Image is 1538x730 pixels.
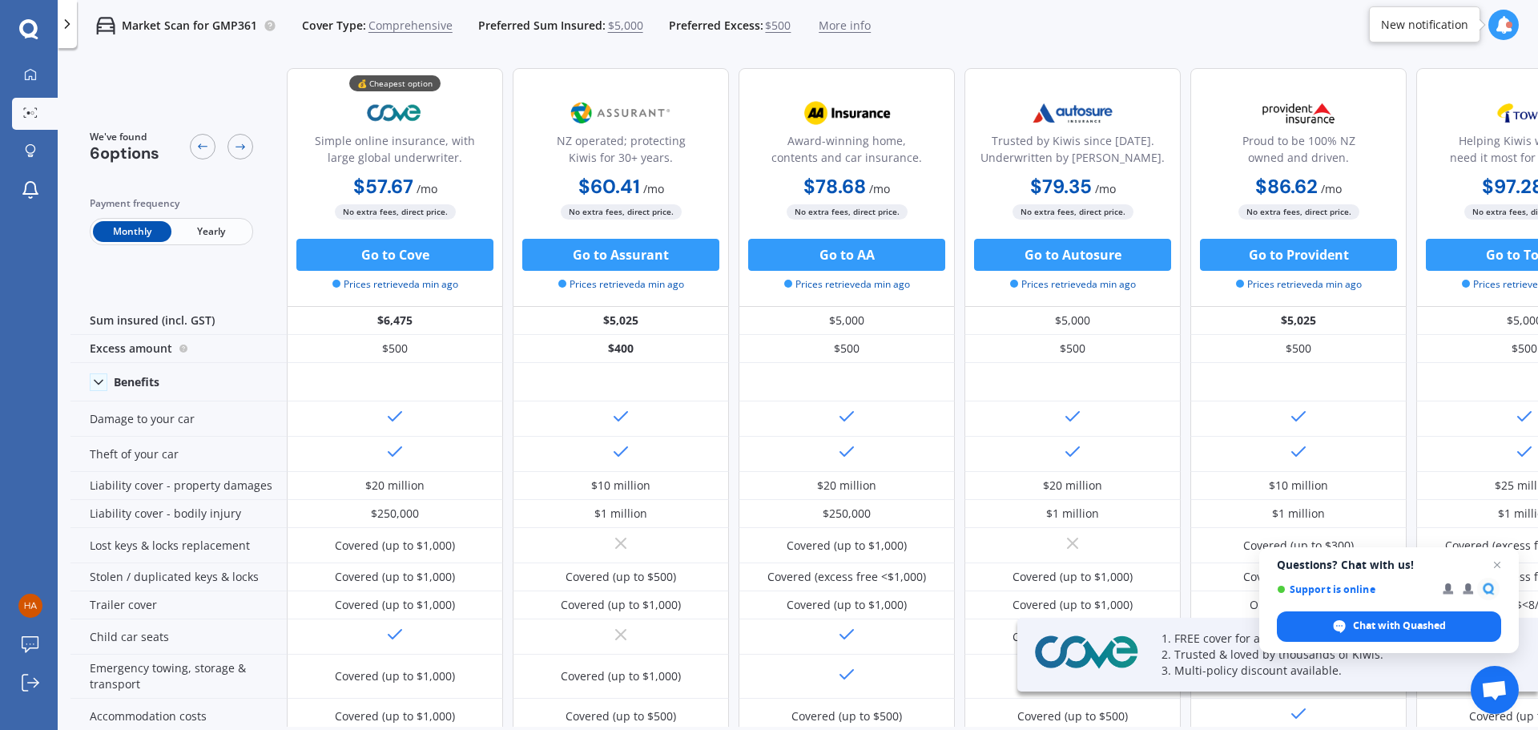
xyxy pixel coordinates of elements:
span: / mo [1321,181,1342,196]
div: $500 [287,335,503,363]
div: $500 [1190,335,1407,363]
div: 💰 Cheapest option [349,75,441,91]
div: Covered (up to $1,000) [335,668,455,684]
div: Covered (up to $1,000) [787,597,907,613]
span: No extra fees, direct price. [335,204,456,220]
div: Stolen / duplicated keys & locks [70,563,287,591]
div: $250,000 [823,506,871,522]
span: Prices retrieved a min ago [558,277,684,292]
span: Chat with Quashed [1353,619,1446,633]
span: Prices retrieved a min ago [1010,277,1136,292]
b: $86.62 [1255,174,1318,199]
div: $20 million [1043,478,1102,494]
button: Go to Provident [1200,239,1397,271]
div: Child car seats [70,619,287,655]
div: Theft of your car [70,437,287,472]
div: $20 million [817,478,876,494]
span: 6 options [90,143,159,163]
p: Market Scan for GMP361 [122,18,257,34]
img: Cove.webp [342,93,448,133]
img: Provident.png [1246,93,1351,133]
div: $5,025 [1190,307,1407,335]
div: Covered (up to $500) [1017,708,1128,724]
div: Covered (up to $1,000) [787,538,907,554]
div: Covered (up to $1,000) [561,597,681,613]
div: Trusted by Kiwis since [DATE]. Underwritten by [PERSON_NAME]. [978,132,1167,172]
div: $250,000 [371,506,419,522]
div: $1 million [1272,506,1325,522]
b: $57.67 [353,174,413,199]
p: 3. Multi-policy discount available. [1162,663,1498,679]
div: Covered (up to $1,000) [335,708,455,724]
div: $5,000 [739,307,955,335]
span: / mo [417,181,437,196]
span: Support is online [1277,583,1431,595]
div: Liability cover - property damages [70,472,287,500]
span: Monthly [93,221,171,242]
div: NZ operated; protecting Kiwis for 30+ years. [526,132,715,172]
span: / mo [1095,181,1116,196]
span: Questions? Chat with us! [1277,559,1501,571]
div: $5,025 [513,307,729,335]
div: Liability cover - bodily injury [70,500,287,528]
div: Chat with Quashed [1277,611,1501,642]
button: Go to Autosure [974,239,1171,271]
div: New notification [1381,17,1468,33]
span: No extra fees, direct price. [1013,204,1133,220]
p: 1. FREE cover for a month (up to $100) with Quashed. [1162,631,1498,647]
button: Go to Assurant [522,239,719,271]
div: Covered (up to $300) [1243,569,1354,585]
img: AA.webp [794,93,900,133]
div: Covered (up to $1,000) [561,668,681,684]
span: We've found [90,130,159,144]
div: $500 [964,335,1181,363]
span: No extra fees, direct price. [561,204,682,220]
span: Yearly [171,221,250,242]
span: More info [819,18,871,34]
img: car.f15378c7a67c060ca3f3.svg [96,16,115,35]
div: Proud to be 100% NZ owned and driven. [1204,132,1393,172]
div: Trailer cover [70,591,287,619]
span: / mo [643,181,664,196]
b: $79.35 [1030,174,1092,199]
div: $20 million [365,478,425,494]
div: Covered (up to $1,000) [335,597,455,613]
span: No extra fees, direct price. [787,204,908,220]
div: Covered (if kept in car) [1013,629,1133,645]
span: $5,000 [608,18,643,34]
button: Go to AA [748,239,945,271]
div: Sum insured (incl. GST) [70,307,287,335]
span: Preferred Excess: [669,18,763,34]
div: $6,475 [287,307,503,335]
div: Covered (up to $1,000) [1013,569,1133,585]
div: Covered (up to $500) [566,708,676,724]
div: Covered (up to $500) [791,708,902,724]
div: $1 million [1046,506,1099,522]
b: $60.41 [578,174,640,199]
span: $500 [765,18,791,34]
p: 2. Trusted & loved by thousands of Kiwis. [1162,647,1498,663]
div: Covered (up to $1,000) [335,538,455,554]
div: $500 [739,335,955,363]
div: Excess amount [70,335,287,363]
div: $10 million [591,478,650,494]
img: Cove.webp [1030,632,1142,673]
div: $5,000 [964,307,1181,335]
div: Benefits [114,375,159,389]
div: Damage to your car [70,401,287,437]
div: Award-winning home, contents and car insurance. [752,132,941,172]
span: Prices retrieved a min ago [784,277,910,292]
div: Option $<8/month [1250,597,1348,613]
span: Comprehensive [368,18,453,34]
div: $10 million [1269,478,1328,494]
span: Preferred Sum Insured: [478,18,606,34]
div: Covered (up to $300) [1243,538,1354,554]
span: Cover Type: [302,18,366,34]
div: Covered (up to $1,000) [1013,597,1133,613]
img: Autosure.webp [1020,93,1125,133]
div: Covered (excess free <$1,000) [767,569,926,585]
span: Close chat [1488,555,1507,575]
span: No extra fees, direct price. [1238,204,1359,220]
div: Payment frequency [90,196,253,212]
b: $78.68 [803,174,866,199]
